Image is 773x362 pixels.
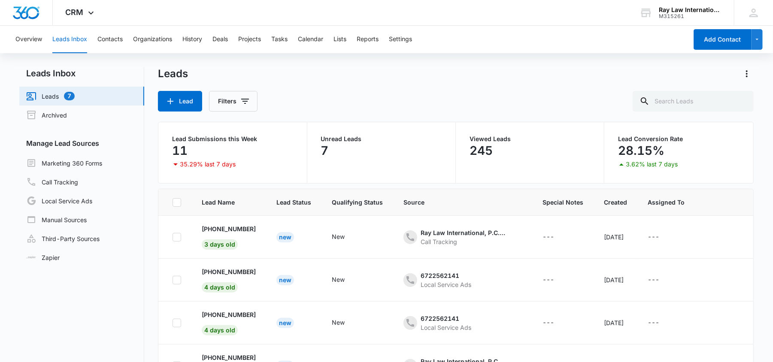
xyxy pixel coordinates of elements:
[543,275,554,285] div: ---
[470,136,590,142] p: Viewed Leads
[543,275,570,285] div: - - Select to Edit Field
[332,232,360,242] div: - - Select to Edit Field
[276,233,294,241] a: New
[19,138,144,148] h3: Manage Lead Sources
[298,26,323,53] button: Calendar
[202,325,238,335] span: 4 days old
[158,91,202,112] button: Lead
[403,314,487,332] div: - - Select to Edit Field
[604,232,627,241] div: [DATE]
[332,318,360,328] div: - - Select to Edit Field
[648,232,659,242] div: ---
[182,26,202,53] button: History
[648,275,675,285] div: - - Select to Edit Field
[172,144,188,157] p: 11
[659,13,721,19] div: account id
[618,144,664,157] p: 28.15%
[626,161,678,167] p: 3.62% last 7 days
[26,214,87,225] a: Manual Sources
[276,319,294,326] a: New
[26,91,75,101] a: Leads7
[421,314,471,323] div: 6722562141
[202,310,256,319] p: [PHONE_NUMBER]
[276,198,311,207] span: Lead Status
[202,239,238,250] span: 3 days old
[332,232,345,241] div: New
[26,110,67,120] a: Archived
[276,275,294,285] div: New
[648,318,659,328] div: ---
[271,26,288,53] button: Tasks
[403,198,522,207] span: Source
[321,144,329,157] p: 7
[421,271,471,280] div: 6722562141
[133,26,172,53] button: Organizations
[648,232,675,242] div: - - Select to Edit Field
[202,267,256,291] a: [PHONE_NUMBER]4 days old
[604,198,627,207] span: Created
[332,275,360,285] div: - - Select to Edit Field
[604,318,627,327] div: [DATE]
[694,29,752,50] button: Add Contact
[15,26,42,53] button: Overview
[202,353,256,362] p: [PHONE_NUMBER]
[403,228,522,246] div: - - Select to Edit Field
[543,232,570,242] div: - - Select to Edit Field
[421,228,506,237] div: Ray Law International, P.C. - Content
[333,26,346,53] button: Lists
[604,275,627,284] div: [DATE]
[403,271,487,289] div: - - Select to Edit Field
[740,67,754,81] button: Actions
[421,280,471,289] div: Local Service Ads
[202,267,256,276] p: [PHONE_NUMBER]
[202,224,256,233] p: [PHONE_NUMBER]
[357,26,379,53] button: Reports
[19,67,144,80] h2: Leads Inbox
[238,26,261,53] button: Projects
[276,232,294,242] div: New
[648,275,659,285] div: ---
[26,196,92,206] a: Local Service Ads
[158,67,188,80] h1: Leads
[180,161,236,167] p: 35.29% last 7 days
[389,26,412,53] button: Settings
[97,26,123,53] button: Contacts
[202,224,256,248] a: [PHONE_NUMBER]3 days old
[26,253,60,262] a: Zapier
[202,310,256,334] a: [PHONE_NUMBER]4 days old
[470,144,493,157] p: 245
[26,177,78,187] a: Call Tracking
[202,198,256,207] span: Lead Name
[543,318,570,328] div: - - Select to Edit Field
[332,318,345,327] div: New
[276,318,294,328] div: New
[52,26,87,53] button: Leads Inbox
[421,323,471,332] div: Local Service Ads
[172,136,293,142] p: Lead Submissions this Week
[543,318,554,328] div: ---
[543,198,583,207] span: Special Notes
[202,282,238,293] span: 4 days old
[332,275,345,284] div: New
[26,233,100,244] a: Third-Party Sources
[66,8,84,17] span: CRM
[633,91,754,112] input: Search Leads
[212,26,228,53] button: Deals
[332,198,383,207] span: Qualifying Status
[648,318,675,328] div: - - Select to Edit Field
[321,136,442,142] p: Unread Leads
[276,276,294,284] a: New
[543,232,554,242] div: ---
[659,6,721,13] div: account name
[26,158,102,168] a: Marketing 360 Forms
[618,136,739,142] p: Lead Conversion Rate
[421,237,506,246] div: Call Tracking
[209,91,258,112] button: Filters
[648,198,685,207] span: Assigned To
